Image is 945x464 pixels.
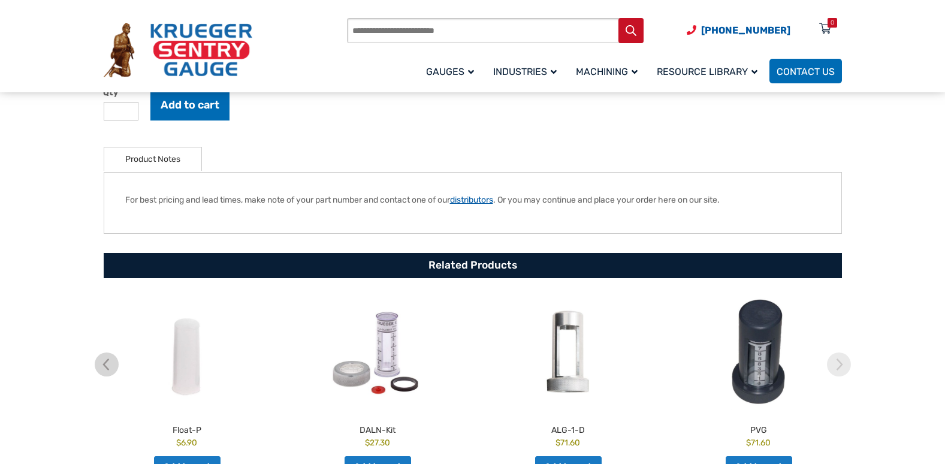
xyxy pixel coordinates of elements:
a: Resource Library [650,57,769,85]
span: $ [555,438,560,447]
bdi: 71.60 [555,438,580,447]
span: $ [365,438,370,447]
img: Float-P [95,296,279,410]
span: $ [176,438,181,447]
img: chevron-right.svg [827,352,851,376]
img: Krueger Sentry Gauge [104,23,252,78]
h2: PVG [666,420,851,436]
a: PVG $71.60 [666,296,851,449]
a: ALG-1-D $71.60 [476,296,660,449]
span: Machining [576,66,638,77]
img: PVG [666,296,851,410]
span: Gauges [426,66,474,77]
bdi: 71.60 [746,438,771,447]
input: Product quantity [104,102,138,120]
span: Industries [493,66,557,77]
img: ALG-OF [476,296,660,410]
span: $ [746,438,751,447]
p: For best pricing and lead times, make note of your part number and contact one of our . Or you ma... [125,194,820,206]
bdi: 6.90 [176,438,197,447]
a: Float-P $6.90 [95,296,279,449]
button: Add to cart [150,89,230,120]
a: distributors [450,195,493,205]
bdi: 27.30 [365,438,390,447]
h2: DALN-Kit [285,420,470,436]
h2: ALG-1-D [476,420,660,436]
img: DALN-Kit [285,296,470,410]
a: Contact Us [769,59,842,83]
span: [PHONE_NUMBER] [701,25,790,36]
a: Machining [569,57,650,85]
h2: Float-P [95,420,279,436]
a: DALN-Kit $27.30 [285,296,470,449]
a: Product Notes [125,147,180,171]
a: Phone Number (920) 434-8860 [687,23,790,38]
span: Contact Us [777,66,835,77]
span: Resource Library [657,66,757,77]
div: 0 [831,18,834,28]
h2: Related Products [104,253,842,278]
img: chevron-left.svg [95,352,119,376]
a: Industries [486,57,569,85]
a: Gauges [419,57,486,85]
